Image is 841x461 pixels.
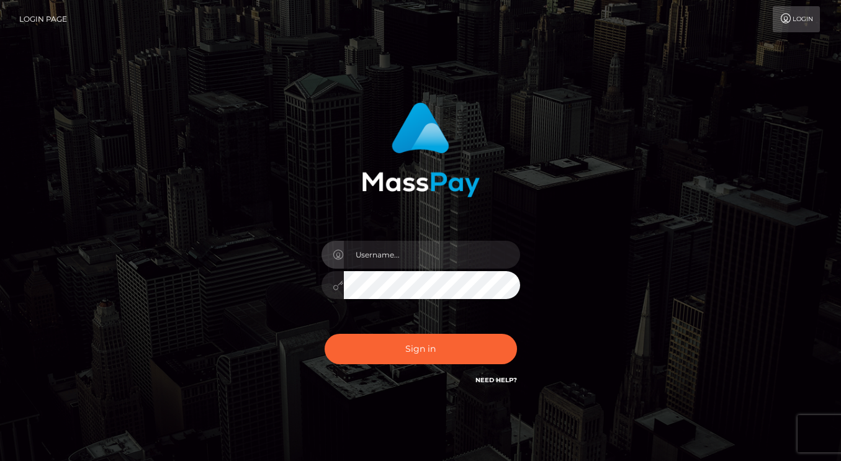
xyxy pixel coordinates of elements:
[344,241,520,269] input: Username...
[773,6,820,32] a: Login
[325,334,517,364] button: Sign in
[475,376,517,384] a: Need Help?
[362,102,480,197] img: MassPay Login
[19,6,67,32] a: Login Page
